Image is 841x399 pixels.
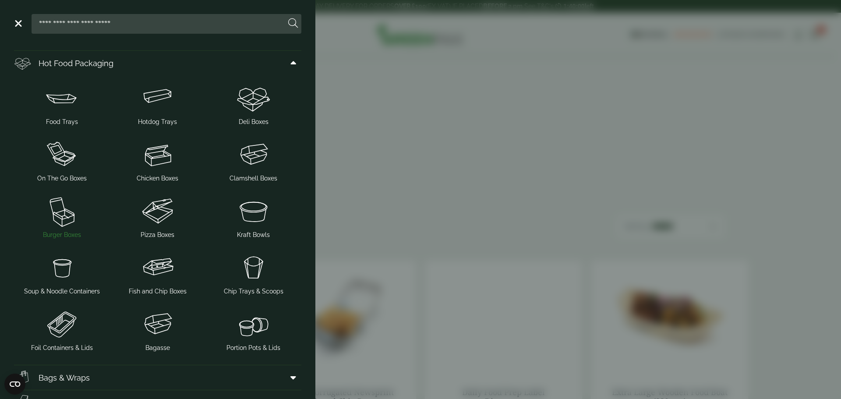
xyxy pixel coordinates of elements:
[4,374,25,395] button: Open CMP widget
[18,135,106,185] a: On The Go Boxes
[113,79,202,128] a: Hotdog Trays
[14,365,301,390] a: Bags & Wraps
[18,81,106,116] img: Food_tray.svg
[209,79,298,128] a: Deli Boxes
[237,230,270,240] span: Kraft Bowls
[18,305,106,354] a: Foil Containers & Lids
[209,305,298,354] a: Portion Pots & Lids
[39,372,90,384] span: Bags & Wraps
[137,174,178,183] span: Chicken Boxes
[113,250,202,285] img: FishNchip_box.svg
[113,305,202,354] a: Bagasse
[18,79,106,128] a: Food Trays
[113,137,202,172] img: Chicken_box-1.svg
[141,230,174,240] span: Pizza Boxes
[129,287,187,296] span: Fish and Chip Boxes
[18,307,106,342] img: Foil_container.svg
[209,137,298,172] img: Clamshell_box.svg
[37,174,87,183] span: On The Go Boxes
[18,248,106,298] a: Soup & Noodle Containers
[18,250,106,285] img: SoupNoodle_container.svg
[113,248,202,298] a: Fish and Chip Boxes
[113,192,202,241] a: Pizza Boxes
[39,57,113,69] span: Hot Food Packaging
[18,194,106,229] img: Burger_box.svg
[18,137,106,172] img: OnTheGo_boxes.svg
[209,192,298,241] a: Kraft Bowls
[18,192,106,241] a: Burger Boxes
[113,81,202,116] img: Hotdog_tray.svg
[224,287,283,296] span: Chip Trays & Scoops
[24,287,100,296] span: Soup & Noodle Containers
[14,369,32,386] img: Paper_carriers.svg
[113,307,202,342] img: Clamshell_box.svg
[230,174,277,183] span: Clamshell Boxes
[209,135,298,185] a: Clamshell Boxes
[239,117,269,127] span: Deli Boxes
[14,51,301,75] a: Hot Food Packaging
[46,117,78,127] span: Food Trays
[226,343,280,353] span: Portion Pots & Lids
[209,194,298,229] img: SoupNsalad_bowls.svg
[209,307,298,342] img: PortionPots.svg
[145,343,170,353] span: Bagasse
[43,230,81,240] span: Burger Boxes
[209,248,298,298] a: Chip Trays & Scoops
[113,194,202,229] img: Pizza_boxes.svg
[209,81,298,116] img: Deli_box.svg
[113,135,202,185] a: Chicken Boxes
[31,343,93,353] span: Foil Containers & Lids
[138,117,177,127] span: Hotdog Trays
[14,54,32,72] img: Deli_box.svg
[209,250,298,285] img: Chip_tray.svg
